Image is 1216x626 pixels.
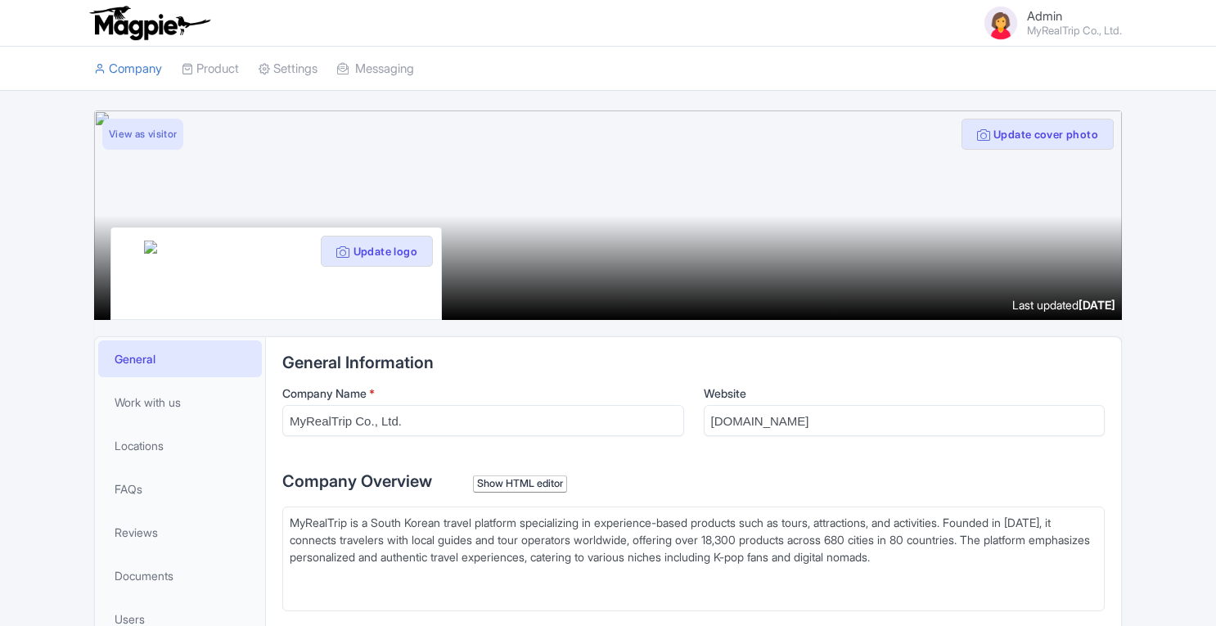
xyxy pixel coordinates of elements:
div: Last updated [1012,296,1115,313]
small: MyRealTrip Co., Ltd. [1027,25,1122,36]
span: FAQs [115,480,142,498]
a: Admin MyRealTrip Co., Ltd. [971,3,1122,43]
div: Show HTML editor [473,475,567,493]
span: Documents [115,567,173,584]
a: Company [94,47,162,92]
span: Company Name [282,386,367,400]
a: Settings [259,47,318,92]
img: favicon.ico [144,241,408,306]
img: logo-ab69f6fb50320c5b225c76a69d11143b.png [86,5,213,41]
span: Reviews [115,524,158,541]
a: Locations [98,427,262,464]
div: MyRealTrip is a South Korean travel platform specializing in experience-based products such as to... [290,514,1097,583]
img: avatar_key_member-9c1dde93af8b07d7383eb8b5fb890c87.png [981,3,1020,43]
a: FAQs [98,471,262,507]
button: Update cover photo [962,119,1114,150]
a: View as visitor [102,119,183,150]
span: [DATE] [1079,298,1115,312]
a: Product [182,47,239,92]
span: Locations [115,437,164,454]
a: General [98,340,262,377]
span: General [115,350,155,367]
span: Company Overview [282,471,432,491]
a: Documents [98,557,262,594]
a: Work with us [98,384,262,421]
span: Website [704,386,746,400]
span: Admin [1027,8,1062,24]
a: Messaging [337,47,414,92]
h2: General Information [282,354,1105,372]
button: Update logo [321,236,433,267]
a: Reviews [98,514,262,551]
span: Work with us [115,394,181,411]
